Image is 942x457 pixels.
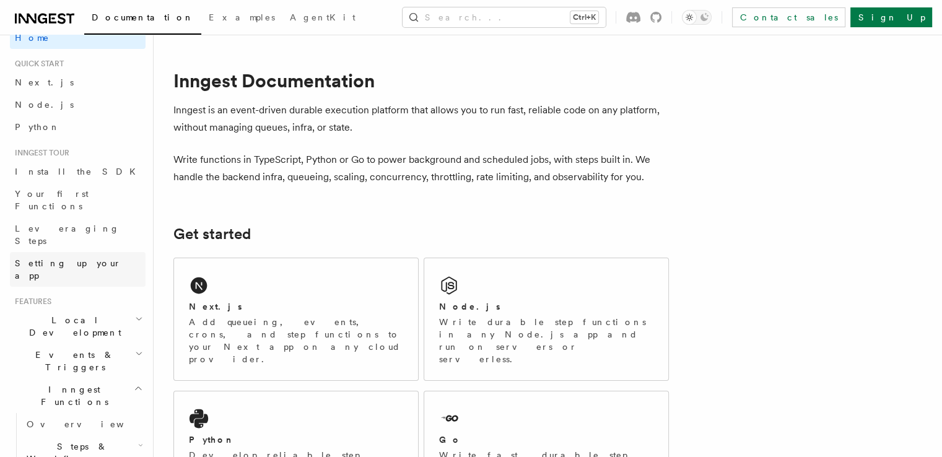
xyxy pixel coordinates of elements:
span: Events & Triggers [10,349,135,373]
p: Add queueing, events, crons, and step functions to your Next app on any cloud provider. [189,316,403,365]
a: Examples [201,4,282,33]
h2: Node.js [439,300,500,313]
a: Python [10,116,146,138]
span: Python [15,122,60,132]
a: Contact sales [732,7,845,27]
span: Quick start [10,59,64,69]
span: Setting up your app [15,258,121,281]
a: Next.js [10,71,146,94]
button: Local Development [10,309,146,344]
p: Write durable step functions in any Node.js app and run on servers or serverless. [439,316,653,365]
a: Install the SDK [10,160,146,183]
h2: Next.js [189,300,242,313]
a: Leveraging Steps [10,217,146,252]
h2: Go [439,433,461,446]
a: Sign Up [850,7,932,27]
span: Features [10,297,51,307]
button: Inngest Functions [10,378,146,413]
a: Overview [22,413,146,435]
span: Inngest tour [10,148,69,158]
p: Inngest is an event-driven durable execution platform that allows you to run fast, reliable code ... [173,102,669,136]
a: Next.jsAdd queueing, events, crons, and step functions to your Next app on any cloud provider. [173,258,419,381]
a: Node.js [10,94,146,116]
span: Your first Functions [15,189,89,211]
kbd: Ctrl+K [570,11,598,24]
span: Inngest Functions [10,383,134,408]
span: Local Development [10,314,135,339]
a: Get started [173,225,251,243]
button: Toggle dark mode [682,10,712,25]
span: Node.js [15,100,74,110]
button: Events & Triggers [10,344,146,378]
span: Home [15,32,50,44]
p: Write functions in TypeScript, Python or Go to power background and scheduled jobs, with steps bu... [173,151,669,186]
a: Your first Functions [10,183,146,217]
span: Documentation [92,12,194,22]
span: Overview [27,419,154,429]
button: Search...Ctrl+K [403,7,606,27]
span: Examples [209,12,275,22]
span: Next.js [15,77,74,87]
a: Node.jsWrite durable step functions in any Node.js app and run on servers or serverless. [424,258,669,381]
a: Home [10,27,146,49]
a: AgentKit [282,4,363,33]
a: Documentation [84,4,201,35]
span: Install the SDK [15,167,143,176]
h2: Python [189,433,235,446]
span: AgentKit [290,12,355,22]
h1: Inngest Documentation [173,69,669,92]
a: Setting up your app [10,252,146,287]
span: Leveraging Steps [15,224,120,246]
